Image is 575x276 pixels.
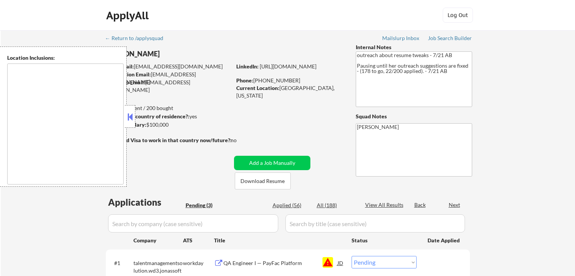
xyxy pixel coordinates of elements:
[231,136,252,144] div: no
[133,237,183,244] div: Company
[108,198,183,207] div: Applications
[236,85,279,91] strong: Current Location:
[382,36,420,41] div: Mailslurp Inbox
[105,113,189,119] strong: Can work in country of residence?:
[428,237,461,244] div: Date Applied
[236,77,253,84] strong: Phone:
[106,49,261,59] div: [PERSON_NAME]
[106,71,231,85] div: [EMAIL_ADDRESS][DOMAIN_NAME]
[273,202,310,209] div: Applied (56)
[186,202,223,209] div: Pending (3)
[236,77,343,84] div: [PHONE_NUMBER]
[443,8,473,23] button: Log Out
[114,259,127,267] div: #1
[449,201,461,209] div: Next
[106,9,151,22] div: ApplyAll
[236,84,343,99] div: [GEOGRAPHIC_DATA], [US_STATE]
[7,54,124,62] div: Location Inclusions:
[234,156,310,170] button: Add a Job Manually
[317,202,355,209] div: All (188)
[183,237,214,244] div: ATS
[365,201,406,209] div: View All Results
[214,237,344,244] div: Title
[105,113,229,120] div: yes
[352,233,417,247] div: Status
[105,35,170,43] a: ← Return to /applysquad
[105,36,170,41] div: ← Return to /applysquad
[106,63,231,70] div: [EMAIL_ADDRESS][DOMAIN_NAME]
[260,63,316,70] a: [URL][DOMAIN_NAME]
[382,35,420,43] a: Mailslurp Inbox
[235,172,291,189] button: Download Resume
[414,201,426,209] div: Back
[428,35,472,43] a: Job Search Builder
[337,256,344,270] div: JD
[223,259,338,267] div: QA Engineer I — PayFac Platform
[106,137,232,143] strong: Will need Visa to work in that country now/future?:
[105,121,231,129] div: $100,000
[105,104,231,112] div: 56 sent / 200 bought
[108,214,278,233] input: Search by company (case sensitive)
[356,43,472,51] div: Internal Notes
[428,36,472,41] div: Job Search Builder
[236,63,259,70] strong: LinkedIn:
[285,214,465,233] input: Search by title (case sensitive)
[322,257,333,268] button: warning
[183,259,214,267] div: workday
[106,79,231,93] div: [EMAIL_ADDRESS][DOMAIN_NAME]
[356,113,472,120] div: Squad Notes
